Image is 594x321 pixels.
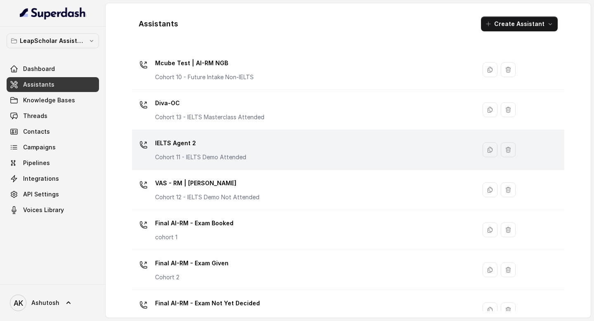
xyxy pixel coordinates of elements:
[155,153,246,161] p: Cohort 11 - IELTS Demo Attended
[23,112,47,120] span: Threads
[155,297,260,310] p: Final AI-RM - Exam Not Yet Decided
[14,299,23,307] text: AK
[7,140,99,155] a: Campaigns
[155,137,246,150] p: IELTS Agent 2
[155,273,229,281] p: Cohort 2
[23,65,55,73] span: Dashboard
[7,156,99,170] a: Pipelines
[7,61,99,76] a: Dashboard
[7,124,99,139] a: Contacts
[155,193,259,201] p: Cohort 12 - IELTS Demo Not Attended
[155,57,254,70] p: Mcube Test | AI-RM NGB
[139,17,178,31] h1: Assistants
[23,143,56,151] span: Campaigns
[23,206,64,214] span: Voices Library
[31,299,59,307] span: Ashutosh
[20,36,86,46] p: LeapScholar Assistant
[23,127,50,136] span: Contacts
[155,177,259,190] p: VAS - RM | [PERSON_NAME]
[7,203,99,217] a: Voices Library
[155,217,233,230] p: Final AI-RM - Exam Booked
[23,175,59,183] span: Integrations
[23,190,59,198] span: API Settings
[155,113,264,121] p: Cohort 13 - IELTS Masterclass Attended
[7,291,99,314] a: Ashutosh
[481,17,558,31] button: Create Assistant
[155,73,254,81] p: Cohort 10 - Future Intake Non-IELTS
[7,33,99,48] button: LeapScholar Assistant
[7,77,99,92] a: Assistants
[7,109,99,123] a: Threads
[23,96,75,104] span: Knowledge Bases
[155,257,229,270] p: Final AI-RM - Exam Given
[23,80,54,89] span: Assistants
[20,7,86,20] img: light.svg
[155,233,233,241] p: cohort 1
[7,187,99,202] a: API Settings
[7,93,99,108] a: Knowledge Bases
[7,171,99,186] a: Integrations
[155,97,264,110] p: Diva-OC
[23,159,50,167] span: Pipelines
